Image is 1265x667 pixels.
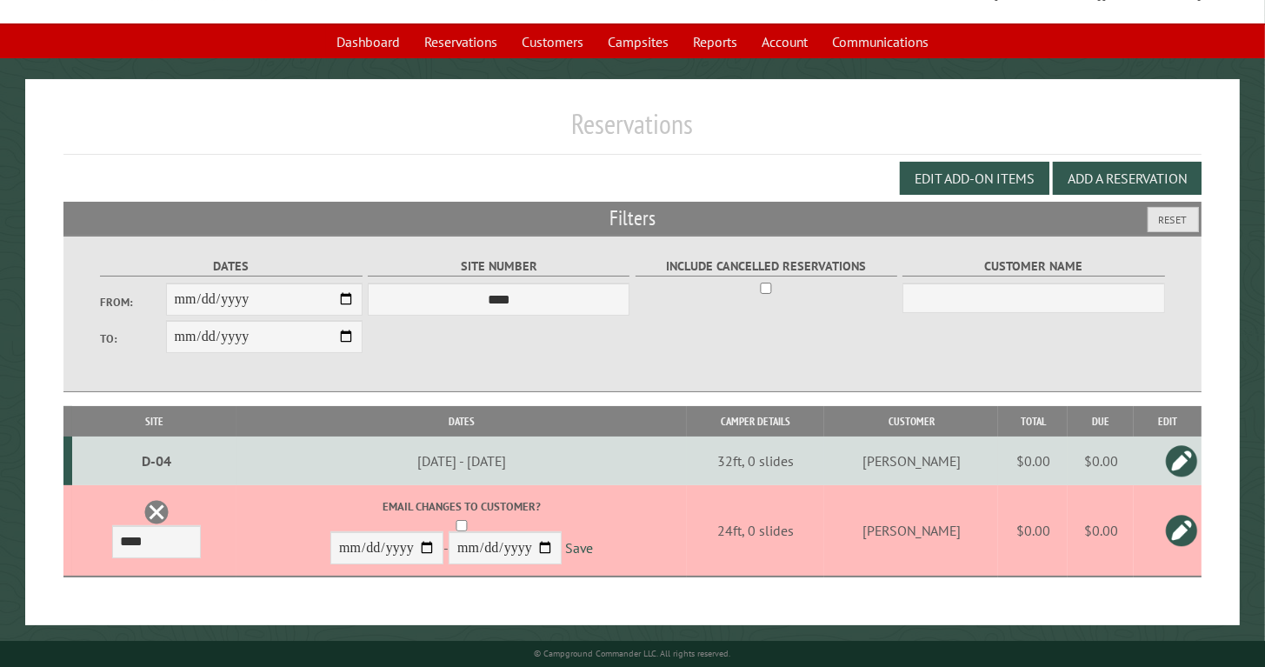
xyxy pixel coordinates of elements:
label: Email changes to customer? [240,498,684,515]
button: Add a Reservation [1053,162,1202,195]
a: Reservations [414,25,508,58]
th: Camper Details [687,406,824,437]
th: Total [998,406,1068,437]
a: Save [565,540,593,557]
td: $0.00 [1068,437,1134,485]
h2: Filters [63,202,1202,235]
label: From: [100,294,165,310]
td: $0.00 [998,437,1068,485]
label: Customer Name [902,257,1164,277]
td: [PERSON_NAME] [824,437,998,485]
th: Edit [1134,406,1202,437]
small: © Campground Commander LLC. All rights reserved. [534,648,730,659]
h1: Reservations [63,107,1202,155]
a: Communications [822,25,939,58]
div: [DATE] - [DATE] [240,452,684,470]
button: Edit Add-on Items [900,162,1049,195]
label: To: [100,330,165,347]
div: D-04 [79,452,235,470]
th: Due [1068,406,1134,437]
label: Dates [100,257,362,277]
a: Dashboard [326,25,410,58]
a: Customers [511,25,594,58]
a: Delete this reservation [143,499,170,525]
td: $0.00 [998,485,1068,577]
th: Site [72,406,237,437]
a: Reports [682,25,748,58]
td: 24ft, 0 slides [687,485,824,577]
a: Account [751,25,818,58]
label: Include Cancelled Reservations [636,257,897,277]
th: Dates [236,406,686,437]
label: Site Number [368,257,629,277]
a: Campsites [597,25,679,58]
td: $0.00 [1068,485,1134,577]
td: [PERSON_NAME] [824,485,998,577]
div: - [240,498,684,569]
button: Reset [1148,207,1199,232]
th: Customer [824,406,998,437]
td: 32ft, 0 slides [687,437,824,485]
